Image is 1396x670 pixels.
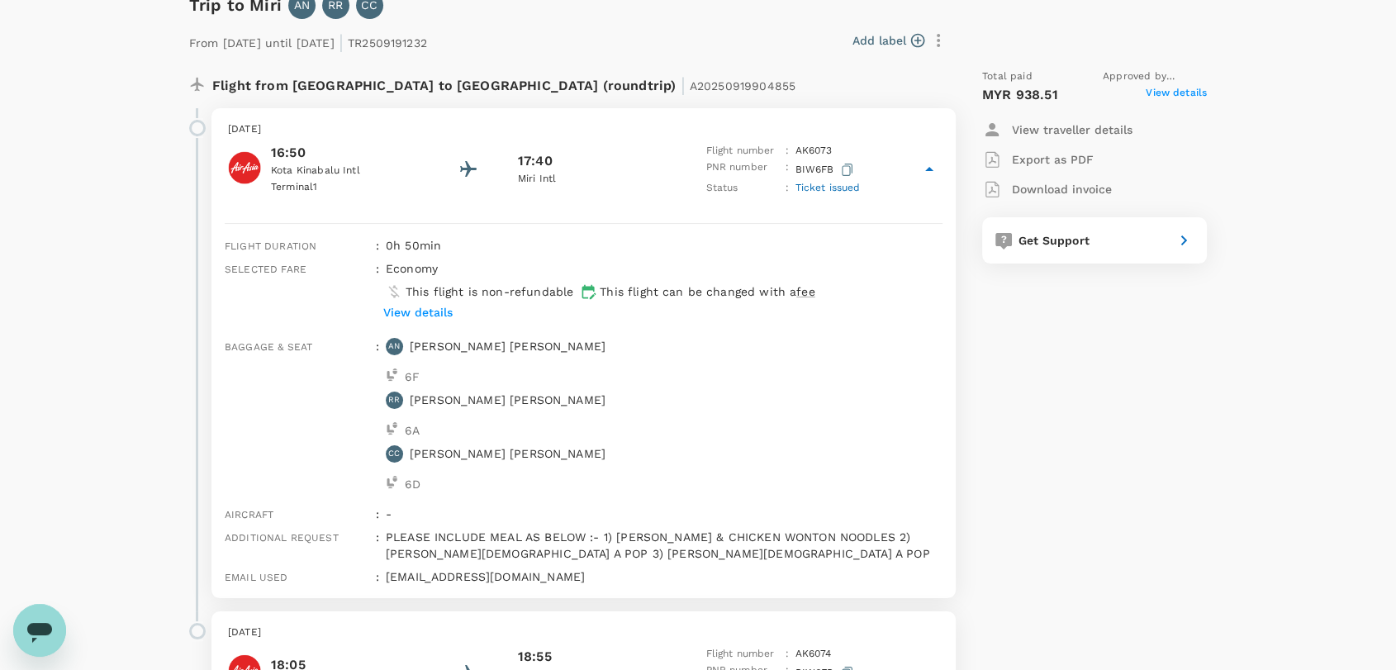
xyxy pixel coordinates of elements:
p: AN [388,340,400,352]
p: Status [705,180,778,197]
img: seat-icon [386,476,398,488]
p: [PERSON_NAME] [PERSON_NAME] [410,392,605,408]
button: Add label [852,32,924,49]
p: From [DATE] until [DATE] TR2509191232 [189,26,427,55]
div: : [369,562,379,585]
div: : [369,331,379,499]
span: View details [1146,85,1207,105]
p: [DATE] [228,625,939,641]
span: Aircraft [225,509,273,520]
span: Selected fare [225,264,306,275]
img: seat-icon [386,368,398,381]
p: : [785,143,788,159]
p: [PERSON_NAME] [PERSON_NAME] [410,445,605,462]
span: Get Support [1019,234,1090,247]
button: View details [379,300,457,325]
span: A20250919904855 [690,79,795,93]
button: Download invoice [982,174,1112,204]
img: seat-icon [386,422,398,435]
p: [EMAIL_ADDRESS][DOMAIN_NAME] [386,568,943,585]
span: Total paid [982,69,1033,85]
p: AK 6073 [795,143,833,159]
p: View traveller details [1012,121,1132,138]
p: BIW6FB [795,159,857,180]
p: : [785,646,788,663]
p: AK 6074 [795,646,832,663]
p: Flight number [705,646,778,663]
p: RR [388,394,400,406]
p: [DATE] [228,121,939,138]
p: Miri Intl [518,171,667,188]
p: PNR number [705,159,778,180]
p: economy [386,260,438,277]
div: - [379,499,943,522]
p: 17:40 [518,151,553,171]
p: 18:55 [518,647,552,667]
p: View details [383,304,453,321]
p: Kota Kinabalu Intl [271,163,420,179]
p: : [785,180,788,197]
p: 6 A [405,422,420,439]
p: This flight is non-refundable [406,283,573,300]
div: : [369,499,379,522]
p: 6 D [405,476,420,492]
p: 0h 50min [386,237,943,254]
span: fee [796,285,814,298]
div: : [369,230,379,254]
img: AirAsia [228,151,261,184]
span: Baggage & seat [225,341,312,353]
p: CC [388,448,400,459]
p: Flight number [705,143,778,159]
div: : [369,522,379,562]
p: MYR 938.51 [982,85,1058,105]
p: [PERSON_NAME] [PERSON_NAME] [410,338,605,354]
div: : [369,254,379,331]
iframe: Button to launch messaging window [13,604,66,657]
p: Download invoice [1012,181,1112,197]
p: Flight from [GEOGRAPHIC_DATA] to [GEOGRAPHIC_DATA] (roundtrip) [212,69,795,98]
span: Ticket issued [795,182,861,193]
p: 6 F [405,368,420,385]
button: Export as PDF [982,145,1094,174]
span: | [339,31,344,54]
span: Flight duration [225,240,316,252]
p: : [785,159,788,180]
p: 16:50 [271,143,420,163]
span: Email used [225,572,288,583]
p: Terminal 1 [271,179,420,196]
span: | [680,74,685,97]
button: View traveller details [982,115,1132,145]
span: Approved by [1103,69,1207,85]
p: Export as PDF [1012,151,1094,168]
div: PLEASE INCLUDE MEAL AS BELOW :- 1) [PERSON_NAME] & CHICKEN WONTON NOODLES 2) [PERSON_NAME][DEMOGR... [379,522,943,562]
p: This flight can be changed with a [600,283,814,300]
span: Additional request [225,532,339,544]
